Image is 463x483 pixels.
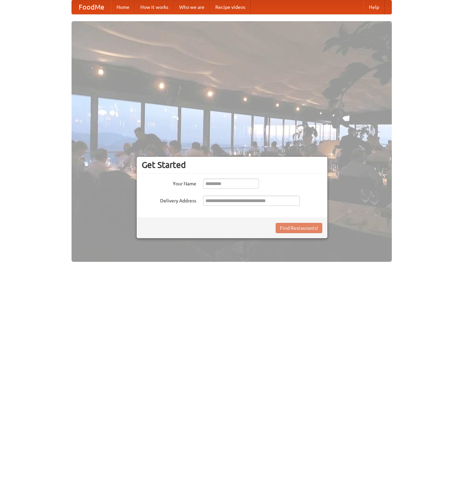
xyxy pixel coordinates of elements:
[276,223,322,233] button: Find Restaurants!
[174,0,210,14] a: Who we are
[72,0,111,14] a: FoodMe
[364,0,385,14] a: Help
[142,160,322,170] h3: Get Started
[142,196,196,204] label: Delivery Address
[210,0,251,14] a: Recipe videos
[135,0,174,14] a: How it works
[142,179,196,187] label: Your Name
[111,0,135,14] a: Home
